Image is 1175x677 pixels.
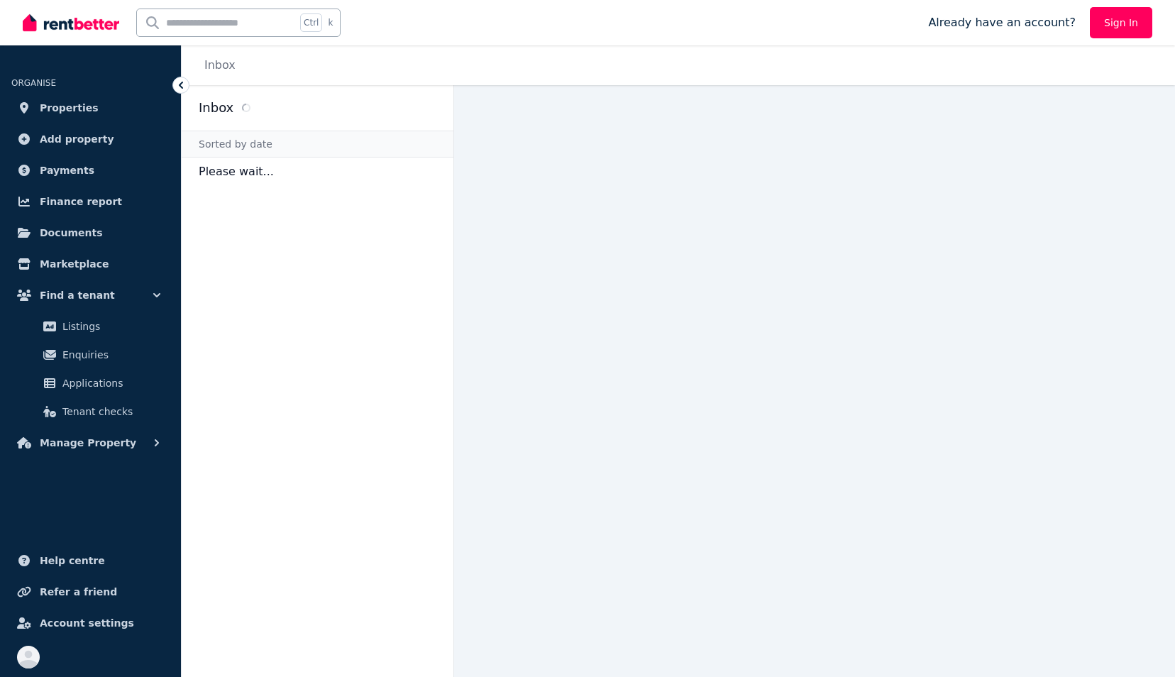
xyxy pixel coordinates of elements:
span: Account settings [40,615,134,632]
a: Account settings [11,609,170,637]
span: Ctrl [300,13,322,32]
button: Manage Property [11,429,170,457]
a: Documents [11,219,170,247]
span: Help centre [40,552,105,569]
a: Listings [17,312,164,341]
button: Find a tenant [11,281,170,309]
a: Sign In [1090,7,1152,38]
img: RentBetter [23,12,119,33]
span: Manage Property [40,434,136,451]
a: Tenant checks [17,397,164,426]
span: Tenant checks [62,403,158,420]
span: Enquiries [62,346,158,363]
a: Properties [11,94,170,122]
nav: Breadcrumb [182,45,253,85]
h2: Inbox [199,98,233,118]
span: Marketplace [40,255,109,273]
a: Inbox [204,58,236,72]
a: Marketplace [11,250,170,278]
span: Already have an account? [928,14,1076,31]
span: Properties [40,99,99,116]
a: Applications [17,369,164,397]
span: Listings [62,318,158,335]
a: Enquiries [17,341,164,369]
span: ORGANISE [11,78,56,88]
span: Finance report [40,193,122,210]
a: Refer a friend [11,578,170,606]
span: Find a tenant [40,287,115,304]
p: Please wait... [182,158,453,186]
a: Help centre [11,546,170,575]
a: Payments [11,156,170,185]
span: Documents [40,224,103,241]
span: Payments [40,162,94,179]
div: Sorted by date [182,131,453,158]
span: k [328,17,333,28]
a: Finance report [11,187,170,216]
span: Refer a friend [40,583,117,600]
a: Add property [11,125,170,153]
span: Applications [62,375,158,392]
span: Add property [40,131,114,148]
